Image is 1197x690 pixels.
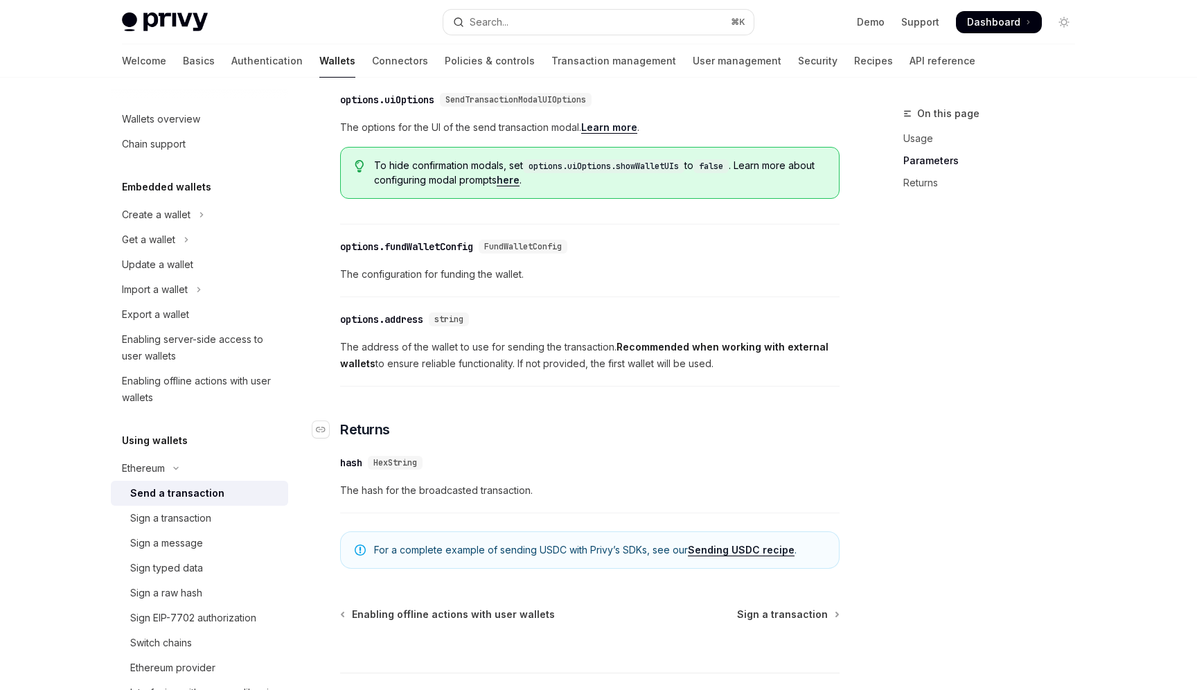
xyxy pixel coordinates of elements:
a: Support [901,15,939,29]
a: Sign a message [111,531,288,556]
span: The configuration for funding the wallet. [340,266,840,283]
a: Transaction management [551,44,676,78]
a: Chain support [111,132,288,157]
a: Connectors [372,44,428,78]
a: Sign typed data [111,556,288,581]
a: Recipes [854,44,893,78]
span: HexString [373,457,417,468]
div: Create a wallet [122,206,190,223]
a: API reference [910,44,975,78]
a: Authentication [231,44,303,78]
div: Search... [470,14,508,30]
div: Sign a message [130,535,203,551]
span: SendTransactionModalUIOptions [445,94,586,105]
svg: Note [355,545,366,556]
a: Wallets [319,44,355,78]
div: options.address [340,312,423,326]
a: Learn more [581,121,637,134]
a: Update a wallet [111,252,288,277]
a: Basics [183,44,215,78]
button: Toggle dark mode [1053,11,1075,33]
button: Toggle Import a wallet section [111,277,288,302]
a: Sign a transaction [737,608,838,621]
button: Toggle Ethereum section [111,456,288,481]
a: Security [798,44,837,78]
span: string [434,314,463,325]
div: hash [340,456,362,470]
a: Sending USDC recipe [688,544,795,556]
a: Navigate to header [312,420,340,439]
span: On this page [917,105,979,122]
img: light logo [122,12,208,32]
a: Sign a raw hash [111,581,288,605]
div: Sign a transaction [130,510,211,527]
button: Toggle Get a wallet section [111,227,288,252]
h5: Embedded wallets [122,179,211,195]
div: Enabling offline actions with user wallets [122,373,280,406]
a: Ethereum provider [111,655,288,680]
a: Demo [857,15,885,29]
div: Send a transaction [130,485,224,502]
span: The address of the wallet to use for sending the transaction. to ensure reliable functionality. I... [340,339,840,372]
code: options.uiOptions.showWalletUIs [523,159,684,173]
code: false [693,159,729,173]
a: Policies & controls [445,44,535,78]
div: Wallets overview [122,111,200,127]
span: The options for the UI of the send transaction modal. . [340,119,840,136]
div: Get a wallet [122,231,175,248]
div: Import a wallet [122,281,188,298]
span: To hide confirmation modals, set to . Learn more about configuring modal prompts . [374,159,825,187]
h5: Using wallets [122,432,188,449]
span: FundWalletConfig [484,241,562,252]
span: Returns [340,420,390,439]
a: Enabling offline actions with user wallets [342,608,555,621]
div: Export a wallet [122,306,189,323]
a: Sign a transaction [111,506,288,531]
a: Sign EIP-7702 authorization [111,605,288,630]
svg: Tip [355,160,364,172]
a: Welcome [122,44,166,78]
a: Switch chains [111,630,288,655]
div: Enabling server-side access to user wallets [122,331,280,364]
div: Sign a raw hash [130,585,202,601]
button: Open search [443,10,754,35]
span: The hash for the broadcasted transaction. [340,482,840,499]
div: Ethereum [122,460,165,477]
div: Sign EIP-7702 authorization [130,610,256,626]
span: For a complete example of sending USDC with Privy’s SDKs, see our . [374,543,825,557]
div: Switch chains [130,635,192,651]
a: Returns [903,172,1086,194]
div: options.uiOptions [340,93,434,107]
div: options.fundWalletConfig [340,240,473,254]
a: Wallets overview [111,107,288,132]
span: Dashboard [967,15,1020,29]
a: Send a transaction [111,481,288,506]
span: Sign a transaction [737,608,828,621]
div: Chain support [122,136,186,152]
a: Enabling server-side access to user wallets [111,327,288,369]
div: Sign typed data [130,560,203,576]
span: Enabling offline actions with user wallets [352,608,555,621]
a: User management [693,44,781,78]
a: Parameters [903,150,1086,172]
a: Dashboard [956,11,1042,33]
a: Enabling offline actions with user wallets [111,369,288,410]
a: Usage [903,127,1086,150]
a: Export a wallet [111,302,288,327]
span: ⌘ K [731,17,745,28]
a: here [497,174,520,186]
div: Update a wallet [122,256,193,273]
div: Ethereum provider [130,660,215,676]
button: Toggle Create a wallet section [111,202,288,227]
